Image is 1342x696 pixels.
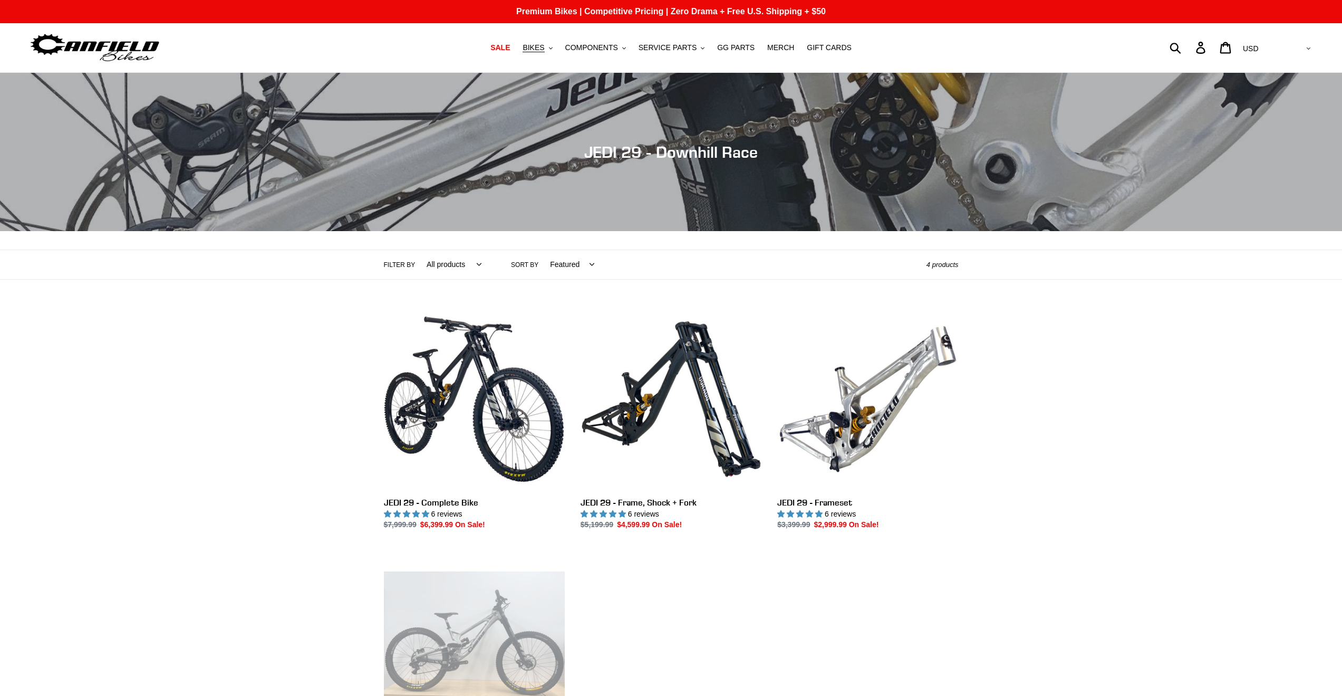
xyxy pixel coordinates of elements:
[490,43,510,52] span: SALE
[767,43,794,52] span: MERCH
[584,142,758,161] span: JEDI 29 - Downhill Race
[926,261,959,269] span: 4 products
[511,260,538,270] label: Sort by
[485,41,515,55] a: SALE
[712,41,760,55] a: GG PARTS
[807,43,852,52] span: GIFT CARDS
[29,31,161,64] img: Canfield Bikes
[639,43,697,52] span: SERVICE PARTS
[560,41,631,55] button: COMPONENTS
[523,43,544,52] span: BIKES
[517,41,557,55] button: BIKES
[802,41,857,55] a: GIFT CARDS
[717,43,755,52] span: GG PARTS
[762,41,799,55] a: MERCH
[384,260,416,270] label: Filter by
[633,41,710,55] button: SERVICE PARTS
[565,43,618,52] span: COMPONENTS
[1175,36,1202,59] input: Search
